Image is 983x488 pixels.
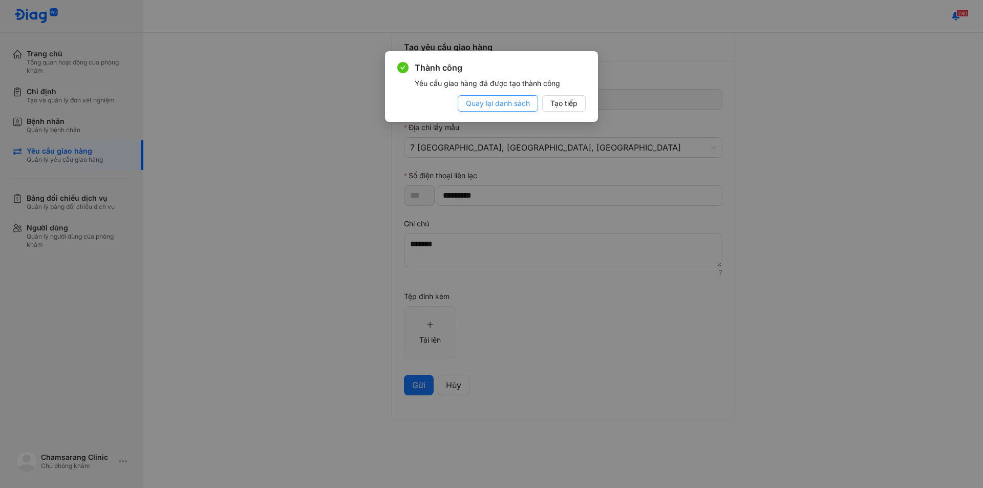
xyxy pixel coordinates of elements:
[542,95,586,112] button: Tạo tiếp
[466,98,530,109] span: Quay lại danh sách
[415,78,586,89] div: Yêu cầu giao hàng đã được tạo thành công
[458,95,538,112] button: Quay lại danh sách
[397,62,409,73] span: check-circle
[550,98,578,109] span: Tạo tiếp
[415,61,586,74] span: Thành công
